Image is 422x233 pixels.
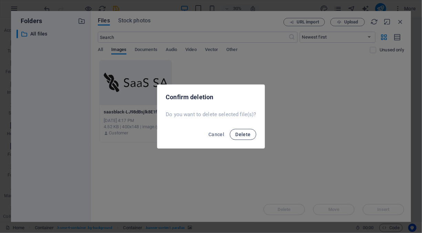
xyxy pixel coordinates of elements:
span: Cancel [208,132,224,137]
button: Delete [230,129,256,140]
p: Do you want to delete selected file(s)? [166,111,256,118]
h2: Confirm deletion [166,93,256,101]
button: Cancel [206,129,227,140]
span: Delete [235,132,250,137]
